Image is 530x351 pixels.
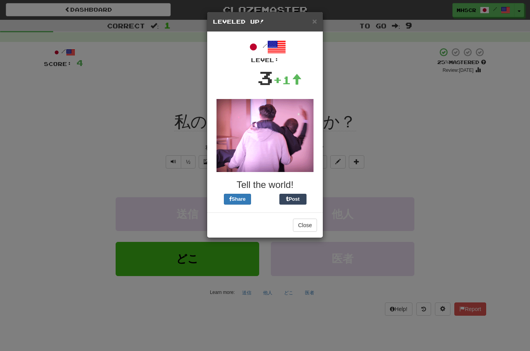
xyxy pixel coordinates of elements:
div: / [213,38,317,64]
button: Close [312,17,317,25]
h3: Tell the world! [213,180,317,190]
button: Post [279,194,307,205]
div: Level: [213,56,317,64]
button: Close [293,219,317,232]
span: × [312,17,317,26]
iframe: X Post Button [251,194,279,205]
div: +1 [273,72,302,88]
div: 3 [257,64,273,91]
img: spinning-7b6715965d7e0220b69722fa66aa21efa1181b58e7b7375ebe2c5b603073e17d.gif [217,99,313,172]
button: Share [224,194,251,205]
h5: Leveled Up! [213,18,317,26]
